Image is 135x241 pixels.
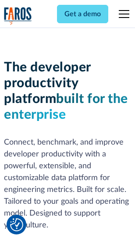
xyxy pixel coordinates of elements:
[10,218,23,231] img: Revisit consent button
[4,137,131,231] p: Connect, benchmark, and improve developer productivity with a powerful, extensible, and customiza...
[4,60,131,123] h1: The developer productivity platform
[10,218,23,231] button: Cookie Settings
[114,4,131,25] div: menu
[4,92,128,121] span: built for the enterprise
[4,7,32,25] a: home
[57,5,108,23] a: Get a demo
[4,7,32,25] img: Logo of the analytics and reporting company Faros.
